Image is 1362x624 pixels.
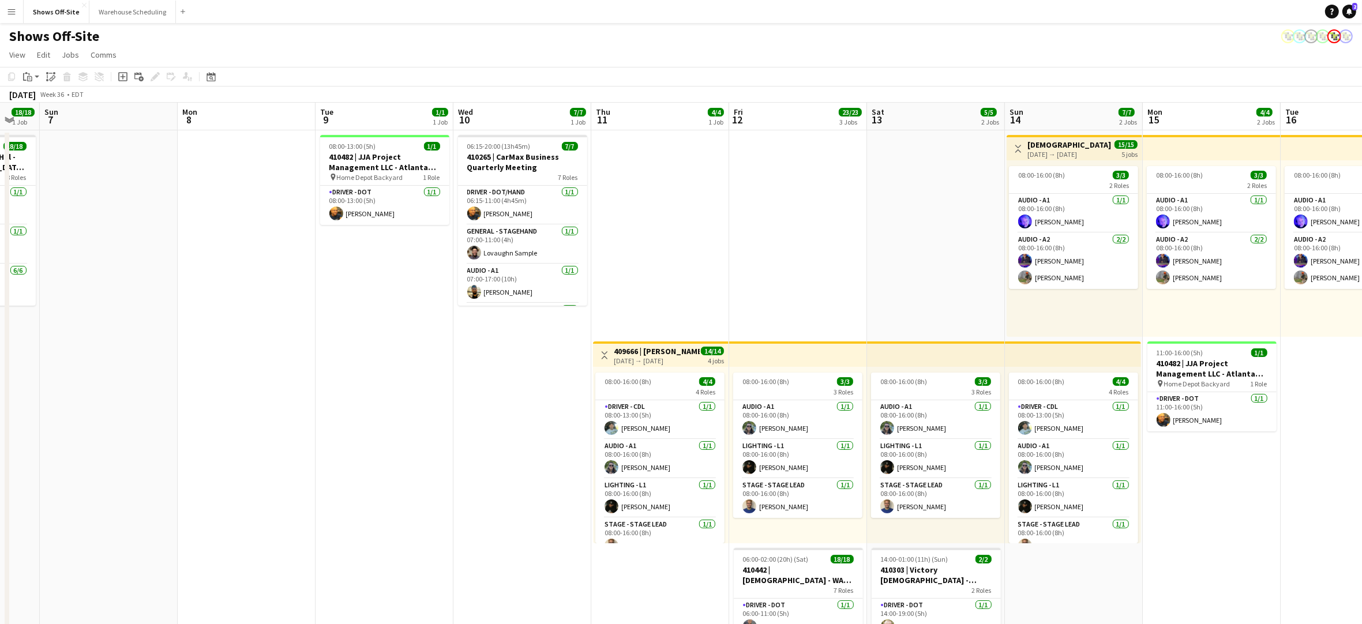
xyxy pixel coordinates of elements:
span: Tue [1285,107,1299,117]
div: EDT [72,90,84,99]
h3: 410442 | [DEMOGRAPHIC_DATA] - WAVE College Ministry 2025 [734,565,863,585]
span: 1/1 [424,142,440,151]
span: 2 Roles [1109,181,1129,190]
app-job-card: 08:00-16:00 (8h)3/33 RolesAudio - A11/108:00-16:00 (8h)[PERSON_NAME]Lighting - L11/108:00-16:00 (... [871,373,1000,518]
div: 1 Job [708,118,723,126]
app-card-role: Audio - A11/108:00-16:00 (8h)[PERSON_NAME] [595,439,725,479]
span: 11:00-16:00 (5h) [1157,348,1203,357]
h3: 410303 | Victory [DEMOGRAPHIC_DATA] - Volunteer Appreciation Event [872,565,1001,585]
app-card-role: Audio - A11/108:00-16:00 (8h)[PERSON_NAME] [871,400,1000,439]
span: 14:00-01:00 (11h) (Sun) [881,555,948,563]
span: 12 [732,113,743,126]
app-card-role: Stage - Stage Lead1/108:00-16:00 (8h)[PERSON_NAME] [733,479,862,518]
app-card-role: Audio - A11/108:00-16:00 (8h)[PERSON_NAME] [1147,194,1276,233]
app-card-role: Driver - DOT/Hand1/106:15-11:00 (4h45m)[PERSON_NAME] [458,186,587,225]
span: 08:00-16:00 (8h) [605,377,651,386]
app-card-role: Driver - DOT1/108:00-13:00 (5h)[PERSON_NAME] [320,186,449,225]
app-job-card: 08:00-16:00 (8h)3/32 RolesAudio - A11/108:00-16:00 (8h)[PERSON_NAME]Audio - A22/208:00-16:00 (8h)... [1009,166,1138,289]
span: 8 Roles [7,173,27,182]
div: 11:00-16:00 (5h)1/1410482 | JJA Project Management LLC - Atlanta Food & Wine Festival - Home Depo... [1147,341,1277,431]
div: 1 Job [433,118,448,126]
span: 06:00-02:00 (20h) (Sat) [743,555,809,563]
span: Sat [872,107,884,117]
span: 10 [456,113,473,126]
app-card-role: General - Stagehand1/107:00-11:00 (4h)Lovaughn Sample [458,225,587,264]
span: 18/18 [3,142,27,151]
app-card-role: Driver - CDL1/108:00-13:00 (5h)[PERSON_NAME] [595,400,725,439]
app-card-role: Driver - CDL1/108:00-13:00 (5h)[PERSON_NAME] [1009,400,1138,439]
span: 2 [1352,3,1357,10]
app-user-avatar: Labor Coordinator [1293,29,1307,43]
app-card-role: Lighting - L11/108:00-16:00 (8h)[PERSON_NAME] [595,479,725,518]
span: 08:00-16:00 (8h) [1156,171,1203,179]
app-card-role: Audio - A22/208:00-16:00 (8h)[PERSON_NAME][PERSON_NAME] [1147,233,1276,289]
h3: 409666 | [PERSON_NAME] Event [614,346,700,356]
span: 16 [1284,113,1299,126]
span: 7/7 [562,142,578,151]
app-job-card: 08:00-16:00 (8h)3/32 RolesAudio - A11/108:00-16:00 (8h)[PERSON_NAME]Audio - A22/208:00-16:00 (8h)... [1147,166,1276,289]
span: Tue [320,107,333,117]
app-job-card: 08:00-16:00 (8h)4/44 RolesDriver - CDL1/108:00-13:00 (5h)[PERSON_NAME]Audio - A11/108:00-16:00 (8... [595,373,725,543]
app-card-role: Audio - A11/108:00-16:00 (8h)[PERSON_NAME] [733,400,862,439]
app-card-role: Lighting - L11/108:00-16:00 (8h)[PERSON_NAME] [733,439,862,479]
span: 15 [1146,113,1162,126]
app-job-card: 08:00-16:00 (8h)4/44 RolesDriver - CDL1/108:00-13:00 (5h)[PERSON_NAME]Audio - A11/108:00-16:00 (8... [1009,373,1138,543]
a: Jobs [57,47,84,62]
h3: 410265 | CarMax Business Quarterly Meeting [458,152,587,172]
div: 5 jobs [1121,149,1138,159]
span: Sun [44,107,58,117]
span: Mon [182,107,197,117]
span: 4 Roles [1109,388,1129,396]
span: 11 [594,113,610,126]
span: 7/7 [1119,108,1135,116]
span: Jobs [62,50,79,60]
span: 06:15-20:00 (13h45m) [467,142,531,151]
div: [DATE] → [DATE] [614,356,700,365]
span: 08:00-16:00 (8h) [1294,171,1341,179]
app-user-avatar: Labor Coordinator [1304,29,1318,43]
span: 13 [870,113,884,126]
span: 7 [43,113,58,126]
span: 9 [318,113,333,126]
span: 08:00-16:00 (8h) [1018,171,1065,179]
app-user-avatar: Labor Coordinator [1327,29,1341,43]
div: 4 jobs [708,355,724,365]
app-card-role: Stage - Stage Lead1/108:00-16:00 (8h)[PERSON_NAME] [871,479,1000,518]
span: 7 Roles [558,173,578,182]
span: Thu [596,107,610,117]
div: 2 Jobs [1257,118,1275,126]
span: Home Depot Backyard [1164,379,1230,388]
div: 1 Job [571,118,586,126]
span: 08:00-16:00 (8h) [742,377,789,386]
div: 1 Job [12,118,34,126]
span: 4/4 [1113,377,1129,386]
span: Mon [1147,107,1162,117]
span: Home Depot Backyard [337,173,403,182]
app-card-role: Stage - Stage Lead1/108:00-16:00 (8h)[PERSON_NAME] [1009,518,1138,557]
span: 08:00-13:00 (5h) [329,142,376,151]
button: Warehouse Scheduling [89,1,176,23]
div: 2 Jobs [981,118,999,126]
span: 23/23 [839,108,862,116]
app-card-role: Audio - A22/208:00-16:00 (8h)[PERSON_NAME][PERSON_NAME] [1009,233,1138,289]
span: 8 [181,113,197,126]
span: Fri [734,107,743,117]
div: 08:00-13:00 (5h)1/1410482 | JJA Project Management LLC - Atlanta Food & Wine Festival - Home Depo... [320,135,449,225]
button: Shows Off-Site [24,1,89,23]
app-card-role: Audio - A11/108:00-16:00 (8h)[PERSON_NAME] [1009,439,1138,479]
app-user-avatar: Labor Coordinator [1339,29,1353,43]
span: 7 Roles [834,586,854,595]
div: 08:00-16:00 (8h)3/33 RolesAudio - A11/108:00-16:00 (8h)[PERSON_NAME]Lighting - L11/108:00-16:00 (... [733,373,862,518]
h3: [DEMOGRAPHIC_DATA] Purse [PERSON_NAME] -- 409866 [1027,140,1113,150]
span: Edit [37,50,50,60]
span: 08:00-16:00 (8h) [1018,377,1065,386]
span: 2 Roles [1247,181,1267,190]
div: 2 Jobs [1119,118,1137,126]
span: 1 Role [1251,379,1267,388]
span: 14 [1008,113,1023,126]
span: 3 Roles [971,388,991,396]
span: 08:00-16:00 (8h) [880,377,927,386]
